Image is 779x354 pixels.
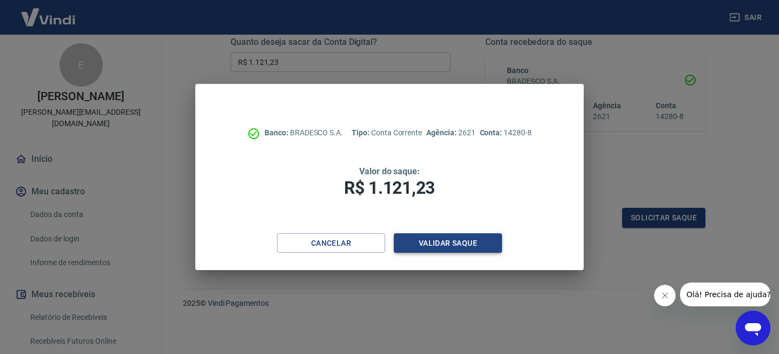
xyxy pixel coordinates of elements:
[352,127,422,139] p: Conta Corrente
[359,166,420,176] span: Valor do saque:
[480,128,504,137] span: Conta:
[6,8,91,16] span: Olá! Precisa de ajuda?
[480,127,532,139] p: 14280-8
[736,311,770,345] iframe: Botão para abrir a janela de mensagens
[352,128,371,137] span: Tipo:
[265,127,343,139] p: BRADESCO S.A.
[426,128,458,137] span: Agência:
[426,127,475,139] p: 2621
[265,128,290,137] span: Banco:
[277,233,385,253] button: Cancelar
[344,178,435,198] span: R$ 1.121,23
[394,233,502,253] button: Validar saque
[654,285,676,306] iframe: Fechar mensagem
[680,283,770,306] iframe: Mensagem da empresa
